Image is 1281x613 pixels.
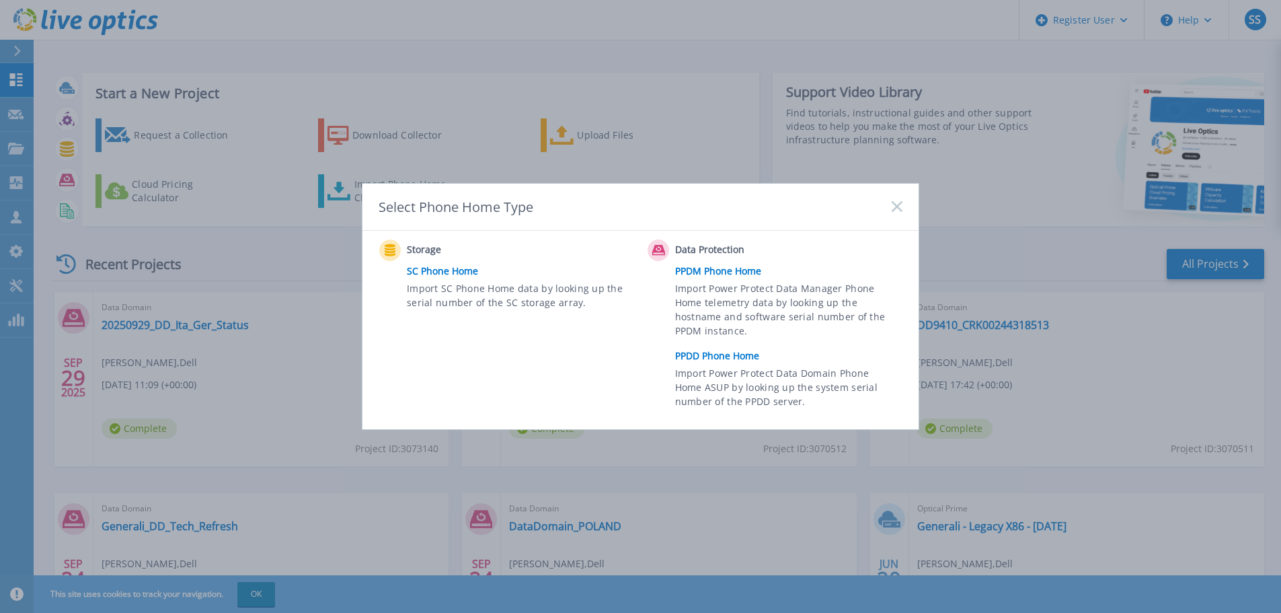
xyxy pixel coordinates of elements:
a: PPDD Phone Home [675,346,909,366]
a: SC Phone Home [407,261,641,281]
a: PPDM Phone Home [675,261,909,281]
span: Storage [407,242,541,258]
div: Select Phone Home Type [379,198,535,216]
span: Import Power Protect Data Domain Phone Home ASUP by looking up the system serial number of the PP... [675,366,899,412]
span: Import SC Phone Home data by looking up the serial number of the SC storage array. [407,281,631,312]
span: Import Power Protect Data Manager Phone Home telemetry data by looking up the hostname and softwa... [675,281,899,343]
span: Data Protection [675,242,809,258]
